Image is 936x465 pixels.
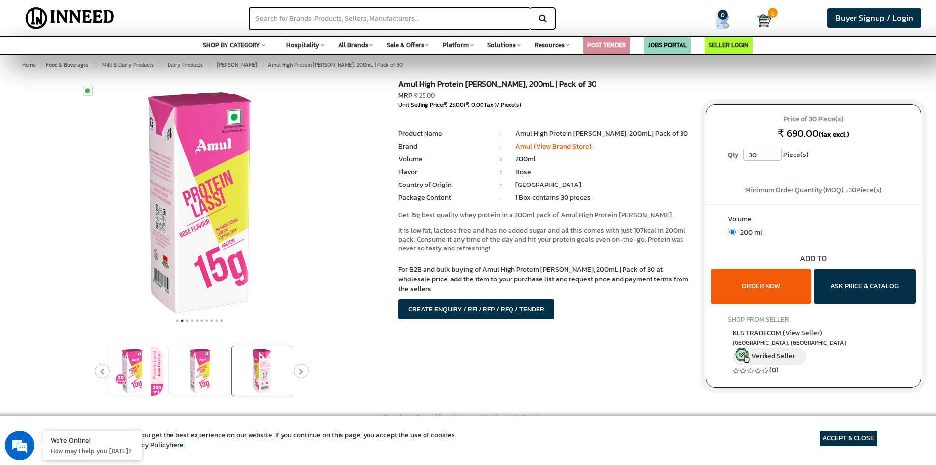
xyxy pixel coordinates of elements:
p: For B2B and bulk buying of Amul High Protein [PERSON_NAME], 200mL | Pack of 30 at wholesale price... [398,265,691,294]
p: Get 15g best quality whey protein in a 200ml pack of Amul High Protein [PERSON_NAME]. [398,211,691,219]
span: Sale & Offers [387,40,424,50]
span: > [261,59,266,71]
label: Qty [723,148,743,162]
span: Food & Beverages [46,61,88,69]
span: Verified Seller [751,351,795,361]
span: Amul High Protein [PERSON_NAME], 200mL | Pack of 30 [44,61,403,69]
a: Amul (View Brand Store) [515,141,592,152]
span: Platform [443,40,469,50]
div: Unit Selling Price: ( Tax ) [398,101,691,109]
span: Hospitality [286,40,319,50]
span: 0 [768,8,778,18]
span: Piece(s) [783,148,809,162]
span: / Piece(s) [497,100,521,109]
a: JOBS PORTAL [648,40,687,50]
a: Product Specification [376,406,474,430]
span: Resources [535,40,565,50]
img: salesiqlogo_leal7QplfZFryJ6FIlVepeu7OftD7mt8q6exU6-34PB8prfIgodN67KcxXM9Y7JQ_.png [68,258,75,264]
button: 2 [180,316,185,326]
a: SELLER LOGIN [709,40,749,50]
button: Previous [95,364,110,378]
li: Rose [515,167,691,177]
li: Product Name [398,129,486,139]
li: : [486,193,515,203]
a: Food & Beverages [44,59,90,71]
button: 4 [190,316,195,326]
img: Amul High Protein Rose Lassi, 200mL [113,346,163,396]
img: inneed-verified-seller-icon.png [735,348,750,363]
label: Volume [728,215,899,227]
div: Minimize live chat window [161,5,185,29]
a: Buyer Signup / Login [827,8,921,28]
h4: SHOP FROM SELLER: [728,316,899,323]
span: > [39,61,42,69]
span: > [206,59,211,71]
a: Home [20,59,38,71]
a: Ratings & Reviews [475,406,560,429]
li: Country of Origin [398,180,486,190]
p: How may I help you today? [51,446,134,455]
li: Flavor [398,167,486,177]
a: here [170,440,184,450]
span: > [157,59,162,71]
button: 9 [214,316,219,326]
a: [PERSON_NAME] [215,59,259,71]
a: KLS TRADECOM (View Seller) [GEOGRAPHIC_DATA], [GEOGRAPHIC_DATA] Verified Seller [733,328,894,365]
span: 30 [849,185,856,195]
button: 5 [195,316,199,326]
li: Package Content [398,193,486,203]
button: 8 [209,316,214,326]
textarea: Type your message and hit 'Enter' [5,269,187,303]
button: CREATE ENQUIRY / RFI / RFP / RFQ / TENDER [398,299,554,319]
img: logo_Zg8I0qSkbAqR2WFHt3p6CTuqpyXMFPubPcD2OT02zFN43Cy9FUNNG3NEPhM_Q1qe_.png [17,59,41,64]
li: : [486,155,515,164]
span: 0 [718,10,728,20]
span: 200 ml [736,227,762,238]
a: Milk & Dairy Products [100,59,156,71]
span: > [92,59,97,71]
button: ASK PRICE & CATALOG [814,269,916,304]
a: Dairy Products [166,59,205,71]
button: 3 [185,316,190,326]
li: 1 Box contains 30 pieces [515,193,691,203]
li: : [486,129,515,139]
button: 7 [204,316,209,326]
a: POST TENDER [587,40,626,50]
span: ₹ 690.00 [778,126,819,141]
span: [PERSON_NAME] [217,61,257,69]
div: We're Online! [51,435,134,445]
span: ₹ 25.00 [414,91,435,100]
h1: Amul High Protein [PERSON_NAME], 200mL | Pack of 30 [398,80,691,91]
span: Buyer Signup / Login [835,12,913,24]
article: ACCEPT & CLOSE [820,431,877,446]
p: It is low fat, lactose free and has no added sugar and all this comes with just 107kcal in 200ml ... [398,226,691,253]
span: Minimum Order Quantity (MOQ) = Piece(s) [745,185,882,195]
button: 10 [219,316,224,326]
li: 200ml [515,155,691,164]
span: All Brands [338,40,368,50]
button: 1 [175,316,180,326]
span: SHOP BY CATEGORY [203,40,260,50]
li: : [486,167,515,177]
span: ₹ 23.00 [444,100,464,109]
div: MRP: [398,91,691,101]
li: : [486,142,515,152]
article: We use cookies to ensure you get the best experience on our website. If you continue on this page... [59,431,456,450]
span: Solutions [487,40,516,50]
a: (0) [769,365,779,375]
span: East Delhi [733,339,894,347]
img: Show My Quotes [715,14,730,29]
span: (tax excl.) [819,129,849,140]
div: ADD TO [706,253,921,264]
button: ORDER NOW [711,269,811,304]
li: Volume [398,155,486,164]
span: Price of 30 Piece(s) [715,111,911,127]
a: my Quotes 0 [696,10,757,32]
img: Cart [757,13,771,28]
div: Chat with us now [51,55,165,68]
span: ₹ 0.00 [466,100,484,109]
em: Driven by SalesIQ [77,258,125,265]
img: Amul High Protein Rose Lassi, 200mL [175,346,225,396]
img: Amul High Protein Rose Lassi, 200mL [237,346,286,396]
input: Search for Brands, Products, Sellers, Manufacturers... [249,7,531,30]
